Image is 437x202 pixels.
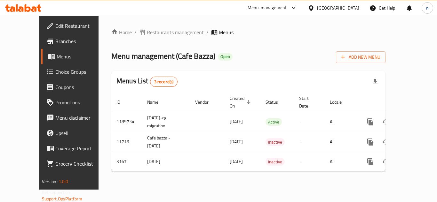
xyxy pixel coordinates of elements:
[266,138,285,146] div: Inactive
[266,158,285,166] span: Inactive
[139,28,204,36] a: Restaurants management
[111,28,132,36] a: Home
[111,112,142,132] td: 1189734
[134,28,137,36] li: /
[230,117,243,126] span: [DATE]
[55,114,107,122] span: Menu disclaimer
[325,152,358,171] td: All
[330,98,350,106] span: Locale
[42,177,58,186] span: Version:
[111,93,429,172] table: enhanced table
[219,28,234,36] span: Menus
[363,114,378,130] button: more
[57,53,107,60] span: Menus
[55,99,107,106] span: Promotions
[55,68,107,76] span: Choice Groups
[325,132,358,152] td: All
[41,125,112,141] a: Upsell
[142,152,190,171] td: [DATE]
[59,177,68,186] span: 1.0.0
[55,129,107,137] span: Upsell
[426,4,429,11] span: n
[41,34,112,49] a: Branches
[41,110,112,125] a: Menu disclaimer
[55,83,107,91] span: Coupons
[363,134,378,150] button: more
[317,4,359,11] div: [GEOGRAPHIC_DATA]
[116,76,178,87] h2: Menus List
[41,156,112,171] a: Grocery Checklist
[195,98,217,106] span: Vendor
[294,152,325,171] td: -
[147,98,167,106] span: Name
[266,98,286,106] span: Status
[294,132,325,152] td: -
[147,28,204,36] span: Restaurants management
[41,141,112,156] a: Coverage Report
[111,152,142,171] td: 3167
[55,37,107,45] span: Branches
[230,157,243,166] span: [DATE]
[55,22,107,30] span: Edit Restaurant
[341,53,380,61] span: Add New Menu
[41,18,112,34] a: Edit Restaurant
[142,112,190,132] td: [DATE]-cg migration
[55,145,107,152] span: Coverage Report
[230,138,243,146] span: [DATE]
[248,4,287,12] div: Menu-management
[41,49,112,64] a: Menus
[41,95,112,110] a: Promotions
[378,134,393,150] button: Change Status
[150,79,178,85] span: 3 record(s)
[266,118,282,126] span: Active
[325,112,358,132] td: All
[218,54,233,59] span: Open
[266,158,285,166] div: Inactive
[142,132,190,152] td: Cafe bazza - [DATE]
[266,138,285,146] span: Inactive
[41,79,112,95] a: Coupons
[111,132,142,152] td: 11719
[266,118,282,126] div: Active
[55,160,107,168] span: Grocery Checklist
[294,112,325,132] td: -
[368,74,383,89] div: Export file
[150,77,178,87] div: Total records count
[378,154,393,169] button: Change Status
[299,94,317,110] span: Start Date
[363,154,378,169] button: more
[111,49,215,63] span: Menu management ( Cafe Bazza )
[116,98,129,106] span: ID
[358,93,429,112] th: Actions
[42,188,71,197] span: Get support on:
[336,51,385,63] button: Add New Menu
[41,64,112,79] a: Choice Groups
[206,28,209,36] li: /
[378,114,393,130] button: Change Status
[230,94,253,110] span: Created On
[111,28,385,36] nav: breadcrumb
[218,53,233,61] div: Open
